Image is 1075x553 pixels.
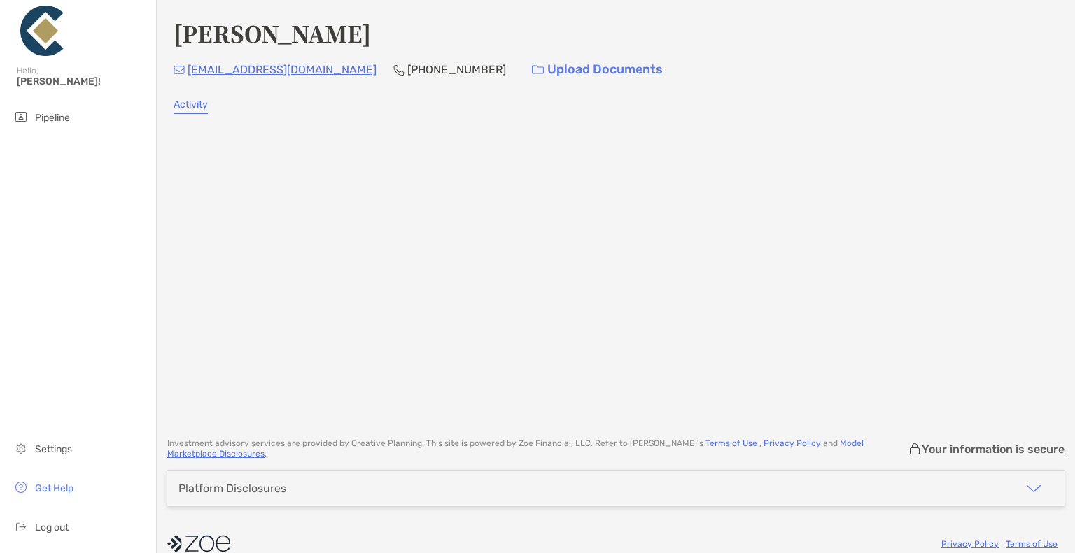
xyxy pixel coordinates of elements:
span: [PERSON_NAME]! [17,76,148,87]
img: icon arrow [1025,480,1042,497]
img: settings icon [13,440,29,457]
img: Zoe Logo [17,6,67,56]
p: Investment advisory services are provided by Creative Planning . This site is powered by Zoe Fina... [167,438,908,459]
a: Privacy Policy [941,539,999,549]
a: Terms of Use [1006,539,1058,549]
img: get-help icon [13,479,29,496]
a: Activity [174,99,208,114]
span: Settings [35,443,72,455]
img: pipeline icon [13,108,29,125]
div: Platform Disclosures [178,482,286,495]
p: Your information is secure [922,443,1065,456]
img: Phone Icon [393,64,405,76]
img: button icon [532,65,544,75]
a: Model Marketplace Disclosures [167,438,864,459]
img: Email Icon [174,66,185,74]
span: Get Help [35,482,73,494]
a: Privacy Policy [764,438,821,448]
img: logout icon [13,518,29,535]
span: Log out [35,522,69,533]
a: Terms of Use [705,438,757,448]
a: Upload Documents [523,55,672,85]
p: [PHONE_NUMBER] [407,61,506,78]
h4: [PERSON_NAME] [174,17,371,49]
span: Pipeline [35,112,70,124]
p: [EMAIL_ADDRESS][DOMAIN_NAME] [188,61,377,78]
